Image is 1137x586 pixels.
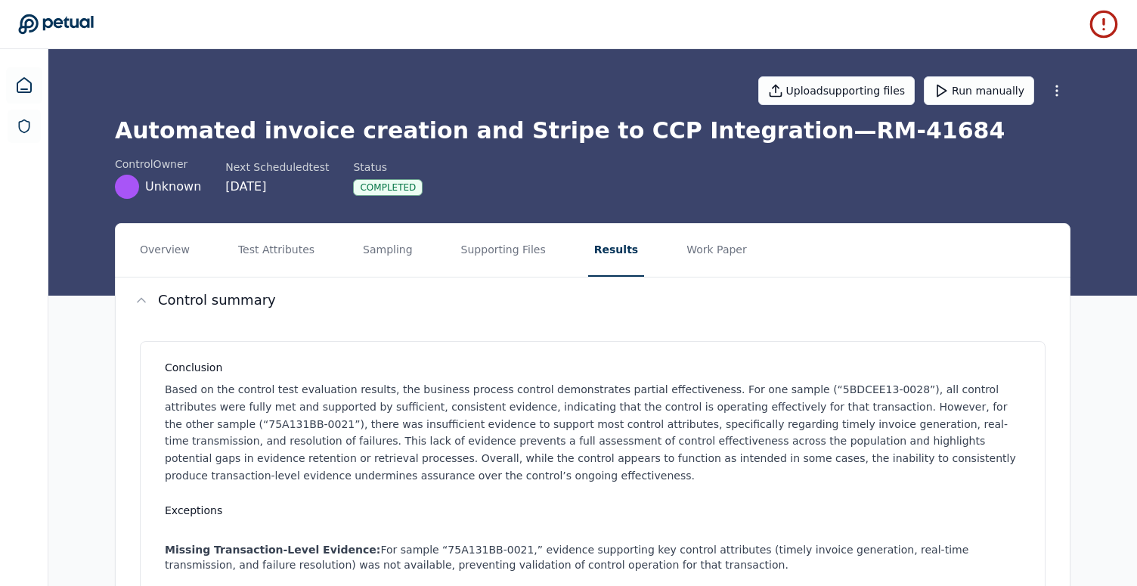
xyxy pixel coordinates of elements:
div: Status [353,160,423,175]
button: Test Attributes [232,224,321,277]
span: Unknown [145,178,201,196]
strong: Missing Transaction-Level Evidence: [165,544,380,556]
a: Dashboard [6,67,42,104]
div: control Owner [115,157,201,172]
button: More Options [1043,77,1070,104]
button: Uploadsupporting files [758,76,915,105]
div: [DATE] [225,178,329,196]
button: Control summary [116,277,1070,323]
button: Supporting Files [455,224,552,277]
div: Next Scheduled test [225,160,329,175]
h2: Control summary [158,290,276,311]
button: Run manually [924,76,1034,105]
a: Go to Dashboard [18,14,94,35]
li: For sample “75A131BB-0021,” evidence supporting key control attributes (timely invoice generation... [165,542,1027,572]
p: Based on the control test evaluation results, the business process control demonstrates partial e... [165,381,1027,485]
button: Results [588,224,644,277]
h1: Automated invoice creation and Stripe to CCP Integration — RM-41684 [115,117,1070,144]
button: Work Paper [680,224,753,277]
a: SOC [8,110,41,143]
h3: Exceptions [165,503,1027,518]
div: Completed [353,179,423,196]
button: Sampling [357,224,419,277]
h3: Conclusion [165,360,1027,375]
button: Overview [134,224,196,277]
nav: Tabs [116,224,1070,277]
